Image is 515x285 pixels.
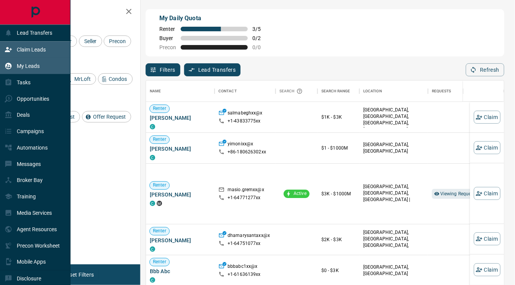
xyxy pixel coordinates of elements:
button: Refresh [466,63,504,76]
p: [GEOGRAPHIC_DATA], [GEOGRAPHIC_DATA], [GEOGRAPHIC_DATA], [GEOGRAPHIC_DATA] [363,107,424,133]
span: Active [290,190,310,197]
p: dhamarysantaxx@x [228,232,270,240]
span: MrLoft [72,76,93,82]
div: Requests [432,81,451,102]
div: Seller [79,35,102,47]
div: Name [146,81,215,102]
div: Viewing Request (1) [432,189,485,199]
div: condos.ca [150,155,155,160]
span: [PERSON_NAME] [150,191,211,198]
p: yimonixx@x [228,141,253,149]
span: 3 / 5 [252,26,269,32]
p: bbbabc1xx@x [228,263,257,271]
p: +86- 180626302xx [228,149,266,155]
span: Renter [150,228,169,234]
span: [PERSON_NAME] [150,237,211,244]
p: [GEOGRAPHIC_DATA], [GEOGRAPHIC_DATA] [363,264,424,277]
button: Reset Filters [58,268,99,281]
p: $1 - $1000M [321,145,356,151]
span: Bbb Abc [150,267,211,275]
div: mrloft.ca [157,201,162,206]
p: [GEOGRAPHIC_DATA], [GEOGRAPHIC_DATA], [GEOGRAPHIC_DATA] | [GEOGRAPHIC_DATA] [363,184,424,210]
div: Contact [215,81,276,102]
span: Seller [82,38,99,44]
div: Location [359,81,428,102]
span: [PERSON_NAME] [150,145,211,153]
p: My Daily Quota [159,14,269,23]
span: Viewing Request [440,191,482,196]
span: Renter [150,105,169,112]
p: salmabeghxx@x [228,110,263,118]
h2: Filters [24,8,133,17]
p: +1- 64771277xx [228,195,261,201]
p: $0 - $3K [321,267,356,274]
p: +1- 61636139xx [228,271,261,278]
button: Claim [474,187,501,200]
div: Name [150,81,161,102]
span: Condos [106,76,130,82]
div: MrLoft [63,73,96,85]
p: $3K - $1000M [321,190,356,197]
p: +1- 64751077xx [228,240,261,247]
p: $1K - $3K [321,114,356,121]
span: Precon [159,44,176,50]
span: [PERSON_NAME] [150,114,211,122]
span: Renter [150,136,169,143]
span: 0 / 0 [252,44,269,50]
p: $2K - $3K [321,236,356,243]
p: +1- 43833775xx [228,118,261,124]
div: Requests [428,81,497,102]
div: condos.ca [150,201,155,206]
span: Renter [150,182,169,188]
div: condos.ca [150,124,155,129]
div: Contact [218,81,237,102]
div: Offer Request [82,111,131,122]
span: Renter [150,259,169,265]
div: condos.ca [150,277,155,283]
button: Filters [146,63,180,76]
p: [GEOGRAPHIC_DATA], [GEOGRAPHIC_DATA] [363,142,424,155]
span: Precon [106,38,128,44]
div: Location [363,81,382,102]
span: 0 / 2 [252,35,269,41]
button: Claim [474,111,501,124]
div: Search Range [318,81,359,102]
button: Claim [474,263,501,276]
button: Lead Transfers [184,63,241,76]
div: Condos [98,73,133,85]
div: Precon [104,35,131,47]
button: Claim [474,232,501,245]
button: Claim [474,141,501,154]
span: Offer Request [90,114,128,120]
p: West End, Midtown | Central [363,229,424,256]
span: Buyer [159,35,176,41]
div: condos.ca [150,246,155,252]
span: Renter [159,26,176,32]
div: Search Range [321,81,350,102]
div: Search [279,81,305,102]
p: masio.gremxx@x [228,187,264,195]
